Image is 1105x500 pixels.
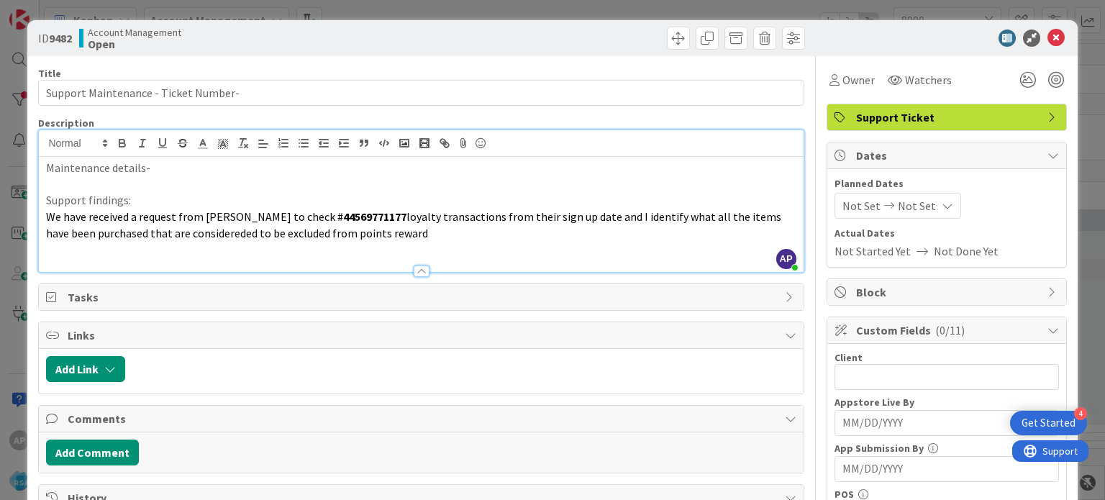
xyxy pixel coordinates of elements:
[905,71,952,88] span: Watchers
[835,176,1059,191] span: Planned Dates
[856,147,1040,164] span: Dates
[835,351,863,364] label: Client
[30,2,65,19] span: Support
[842,411,1051,435] input: MM/DD/YYYY
[842,71,875,88] span: Owner
[935,323,965,337] span: ( 0/11 )
[835,443,1059,453] div: App Submission By
[1010,411,1087,435] div: Open Get Started checklist, remaining modules: 4
[68,327,777,344] span: Links
[68,288,777,306] span: Tasks
[835,242,911,260] span: Not Started Yet
[842,457,1051,481] input: MM/DD/YYYY
[38,117,94,129] span: Description
[46,160,796,176] p: Maintenance details-
[856,109,1040,126] span: Support Ticket
[835,226,1059,241] span: Actual Dates
[898,197,936,214] span: Not Set
[343,209,406,224] strong: 44569771177
[68,410,777,427] span: Comments
[46,209,783,240] span: loyalty transactions from their sign up date and I identify what all the items have been purchase...
[46,209,343,224] span: We have received a request from [PERSON_NAME] to check #
[49,31,72,45] b: 9482
[1022,416,1076,430] div: Get Started
[46,356,125,382] button: Add Link
[46,440,139,465] button: Add Comment
[934,242,999,260] span: Not Done Yet
[1074,407,1087,420] div: 4
[38,67,61,80] label: Title
[46,192,796,209] p: Support findings:
[88,38,181,50] b: Open
[776,249,796,269] span: AP
[38,29,72,47] span: ID
[835,397,1059,407] div: Appstore Live By
[856,283,1040,301] span: Block
[88,27,181,38] span: Account Management
[835,489,1059,499] div: POS
[856,322,1040,339] span: Custom Fields
[842,197,881,214] span: Not Set
[38,80,804,106] input: type card name here...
